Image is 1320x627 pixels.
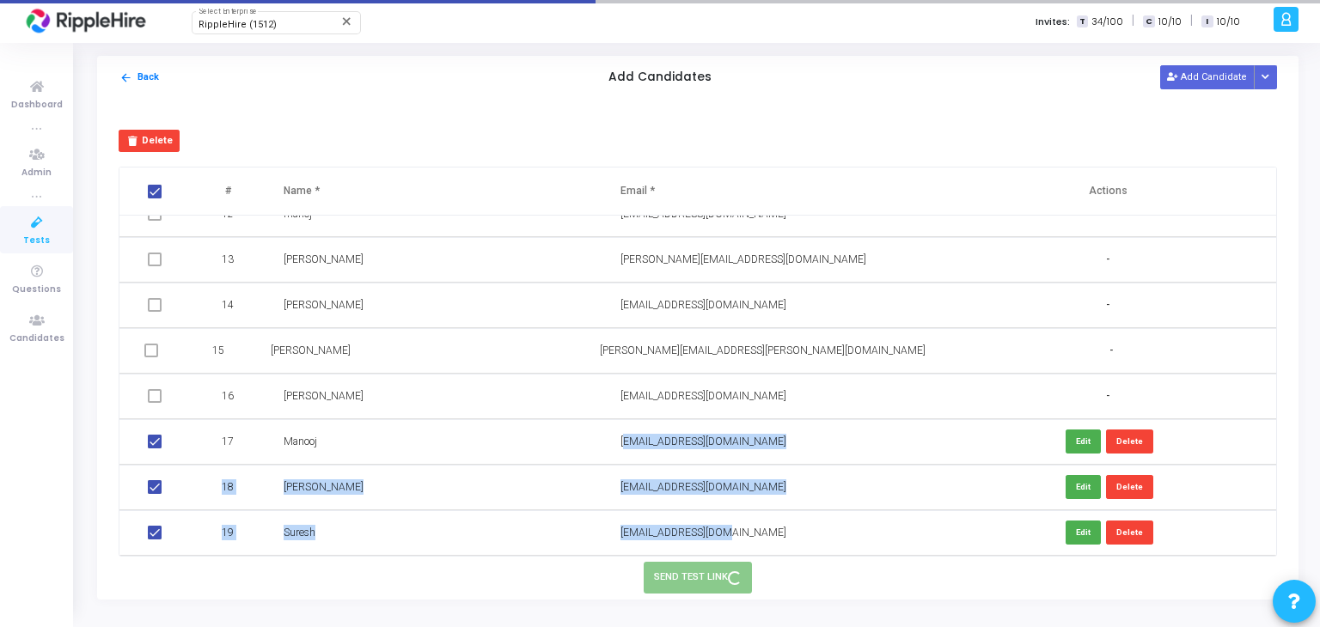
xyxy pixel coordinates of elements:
[939,167,1276,216] th: Actions
[1201,15,1213,28] span: I
[1106,298,1109,313] span: -
[1109,344,1113,358] span: -
[222,388,234,404] span: 16
[1106,389,1109,404] span: -
[608,70,712,85] h5: Add Candidates
[119,130,180,152] button: Delete
[1066,520,1101,544] button: Edit
[1217,15,1240,29] span: 10/10
[1158,15,1182,29] span: 10/10
[644,562,753,594] button: Send Test Link
[12,283,61,297] span: Questions
[284,299,364,311] span: [PERSON_NAME]
[119,70,160,86] button: Back
[9,332,64,346] span: Candidates
[620,481,786,493] span: [EMAIL_ADDRESS][DOMAIN_NAME]
[284,435,317,447] span: Manooj
[620,390,786,402] span: [EMAIL_ADDRESS][DOMAIN_NAME]
[23,234,50,248] span: Tests
[212,343,224,358] span: 15
[620,299,786,311] span: [EMAIL_ADDRESS][DOMAIN_NAME]
[119,71,132,84] mat-icon: arrow_back
[1106,520,1153,544] button: Delete
[1077,15,1088,28] span: T
[284,481,364,493] span: [PERSON_NAME]
[620,527,786,539] span: [EMAIL_ADDRESS][DOMAIN_NAME]
[284,390,364,402] span: [PERSON_NAME]
[340,15,354,28] mat-icon: Clear
[284,208,312,220] span: manoj
[620,253,866,265] span: [PERSON_NAME][EMAIL_ADDRESS][DOMAIN_NAME]
[1091,15,1123,29] span: 34/100
[600,344,926,356] span: [PERSON_NAME][EMAIL_ADDRESS][PERSON_NAME][DOMAIN_NAME]
[222,479,234,495] span: 18
[620,435,786,447] span: [EMAIL_ADDRESS][DOMAIN_NAME]
[1254,65,1278,88] div: Button group with nested dropdown
[1066,429,1101,453] button: Edit
[222,434,234,449] span: 17
[222,297,234,313] span: 14
[1106,475,1153,498] button: Delete
[21,4,150,39] img: logo
[1036,15,1070,29] label: Invites:
[21,166,52,180] span: Admin
[222,252,234,267] span: 13
[284,527,315,539] span: Suresh
[1160,65,1255,88] button: Add Candidate
[1106,429,1153,453] button: Delete
[1190,12,1193,30] span: |
[1106,253,1109,267] span: -
[11,98,63,113] span: Dashboard
[1066,475,1101,498] button: Edit
[193,167,267,216] th: #
[199,19,277,30] span: RippleHire (1512)
[1143,15,1154,28] span: C
[603,167,940,216] th: Email *
[620,208,786,220] span: [EMAIL_ADDRESS][DOMAIN_NAME]
[1132,12,1134,30] span: |
[266,167,603,216] th: Name *
[222,525,234,540] span: 19
[271,344,351,356] span: [PERSON_NAME]
[284,253,364,265] span: [PERSON_NAME]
